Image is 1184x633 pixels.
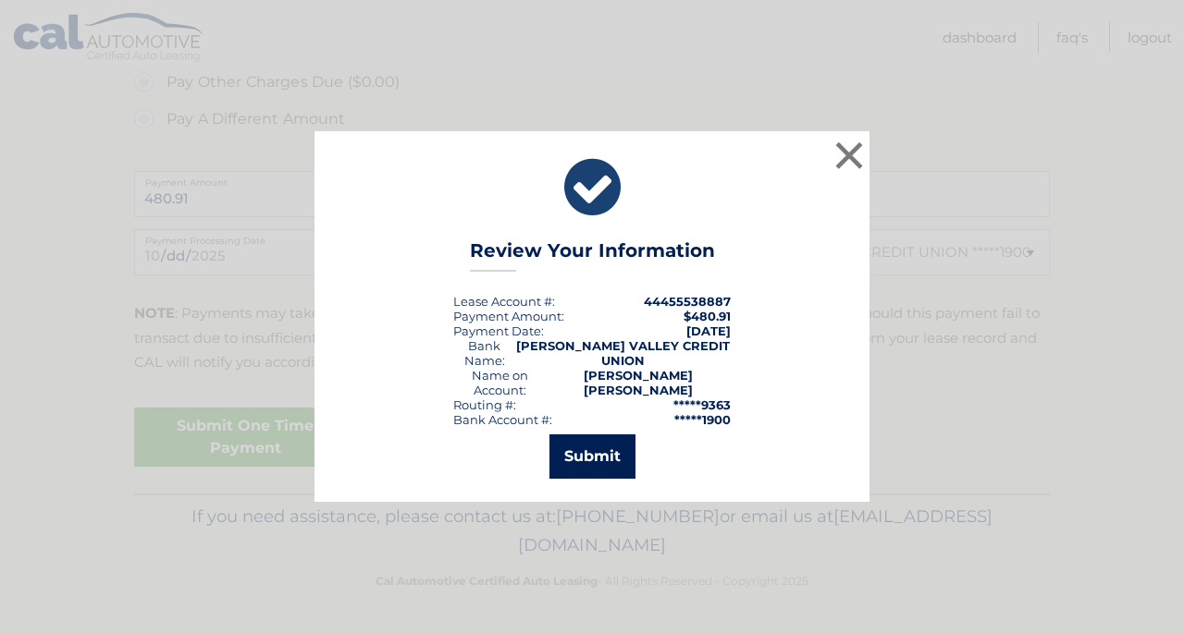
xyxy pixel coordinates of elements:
[453,323,544,338] div: :
[516,338,730,368] strong: [PERSON_NAME] VALLEY CREDIT UNION
[453,323,541,338] span: Payment Date
[684,309,731,323] span: $480.91
[453,412,552,427] div: Bank Account #:
[686,323,731,338] span: [DATE]
[453,309,564,323] div: Payment Amount:
[644,294,731,309] strong: 44455538887
[584,368,693,397] strong: [PERSON_NAME] [PERSON_NAME]
[453,338,516,368] div: Bank Name:
[453,294,555,309] div: Lease Account #:
[453,368,547,397] div: Name on Account:
[549,434,635,479] button: Submit
[453,397,516,412] div: Routing #:
[831,137,868,174] button: ×
[470,239,715,272] h3: Review Your Information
